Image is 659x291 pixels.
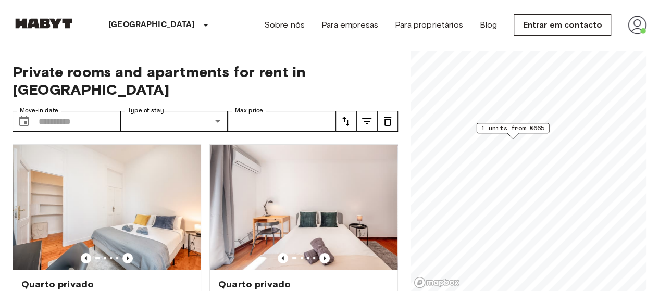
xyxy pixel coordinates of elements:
div: Map marker [476,123,549,139]
a: Mapbox logo [414,276,459,288]
img: Marketing picture of unit PT-17-015-001-002 [13,145,201,270]
span: Quarto privado [21,278,94,290]
button: Previous image [278,253,288,263]
a: Blog [480,19,498,31]
button: tune [335,111,356,132]
a: Para empresas [321,19,378,31]
button: tune [377,111,398,132]
label: Move-in date [20,106,58,115]
span: Quarto privado [218,278,291,290]
p: [GEOGRAPHIC_DATA] [108,19,195,31]
button: Previous image [122,253,133,263]
a: Sobre nós [264,19,305,31]
a: Para proprietários [395,19,463,31]
button: Previous image [81,253,91,263]
button: Choose date [14,111,34,132]
img: Habyt [13,18,75,29]
span: Private rooms and apartments for rent in [GEOGRAPHIC_DATA] [13,63,398,98]
label: Type of stay [128,106,164,115]
img: avatar [628,16,646,34]
a: Entrar em contacto [514,14,611,36]
label: Max price [235,106,263,115]
span: 1 units from €665 [481,123,544,133]
button: Previous image [319,253,330,263]
img: Marketing picture of unit PT-17-003-001-04H [210,145,397,270]
button: tune [356,111,377,132]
